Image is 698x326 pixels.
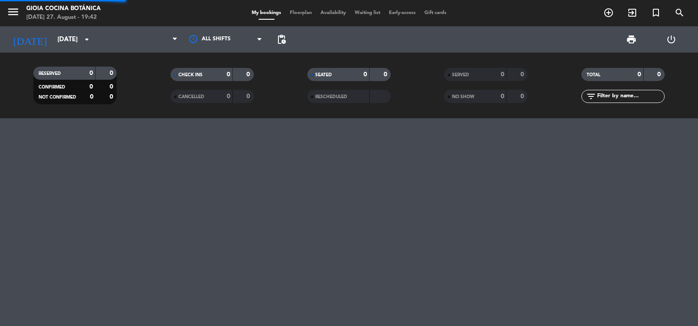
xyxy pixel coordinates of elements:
div: [DATE] 27. August - 19:42 [26,13,101,22]
span: Availability [316,11,350,15]
strong: 0 [227,71,230,78]
strong: 0 [227,93,230,99]
strong: 0 [637,71,641,78]
strong: 0 [110,70,115,76]
strong: 0 [384,71,389,78]
strong: 0 [501,93,504,99]
span: NOT CONFIRMED [39,95,76,99]
span: CANCELLED [178,95,204,99]
strong: 0 [657,71,662,78]
i: turned_in_not [651,7,661,18]
span: CHECK INS [178,73,203,77]
strong: 0 [246,71,252,78]
i: search [674,7,685,18]
span: Floorplan [285,11,316,15]
span: Waiting list [350,11,385,15]
strong: 0 [520,71,526,78]
span: CONFIRMED [39,85,65,89]
strong: 0 [246,93,252,99]
i: exit_to_app [627,7,637,18]
span: SERVED [452,73,469,77]
span: RESERVED [39,71,61,76]
span: RESCHEDULED [315,95,347,99]
span: Early-access [385,11,420,15]
div: LOG OUT [652,26,692,53]
strong: 0 [363,71,367,78]
i: power_settings_new [666,34,677,45]
strong: 0 [89,84,93,90]
input: Filter by name... [596,92,664,101]
span: My bookings [247,11,285,15]
strong: 0 [110,94,115,100]
i: filter_list [586,91,596,102]
span: TOTAL [587,73,600,77]
i: add_circle_outline [603,7,614,18]
strong: 0 [90,94,93,100]
div: Gioia Cocina Botánica [26,4,101,13]
strong: 0 [501,71,504,78]
strong: 0 [89,70,93,76]
strong: 0 [110,84,115,90]
button: menu [7,5,20,21]
span: Gift cards [420,11,451,15]
strong: 0 [520,93,526,99]
i: [DATE] [7,30,53,49]
i: menu [7,5,20,18]
span: pending_actions [276,34,287,45]
i: arrow_drop_down [82,34,92,45]
span: print [626,34,637,45]
span: NO SHOW [452,95,474,99]
span: SEATED [315,73,332,77]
